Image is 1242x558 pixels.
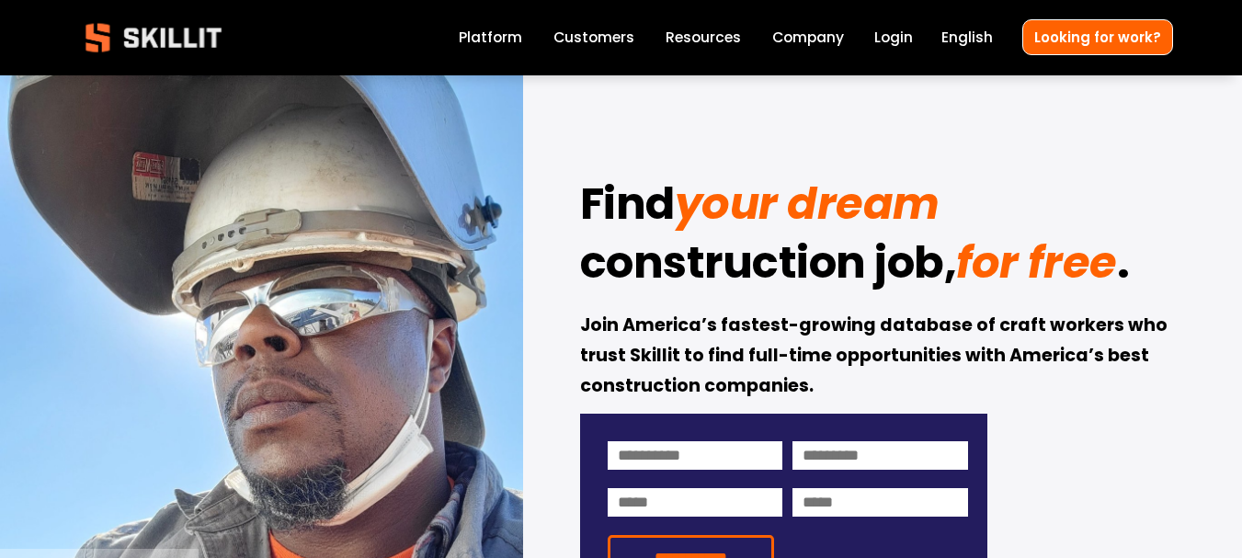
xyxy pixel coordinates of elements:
a: Login [874,26,913,51]
span: Resources [666,27,741,48]
span: English [941,27,993,48]
a: folder dropdown [666,26,741,51]
a: Customers [553,26,634,51]
strong: construction job, [580,229,957,304]
em: for free [956,232,1116,293]
strong: Join America’s fastest-growing database of craft workers who trust Skillit to find full-time oppo... [580,312,1171,402]
img: Skillit [70,10,237,65]
strong: Find [580,170,675,245]
div: language picker [941,26,993,51]
em: your dream [675,173,940,234]
a: Looking for work? [1022,19,1173,55]
a: Platform [459,26,522,51]
strong: . [1117,229,1130,304]
a: Company [772,26,844,51]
